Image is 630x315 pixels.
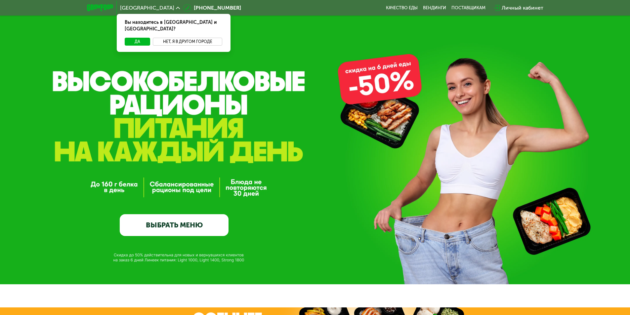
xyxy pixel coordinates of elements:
[451,5,485,11] div: поставщикам
[117,14,231,38] div: Вы находитесь в [GEOGRAPHIC_DATA] и [GEOGRAPHIC_DATA]?
[183,4,241,12] a: [PHONE_NUMBER]
[153,38,223,46] button: Нет, я в другом городе
[120,214,229,236] a: ВЫБРАТЬ МЕНЮ
[502,4,543,12] div: Личный кабинет
[423,5,446,11] a: Вендинги
[386,5,418,11] a: Качество еды
[125,38,150,46] button: Да
[120,5,174,11] span: [GEOGRAPHIC_DATA]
